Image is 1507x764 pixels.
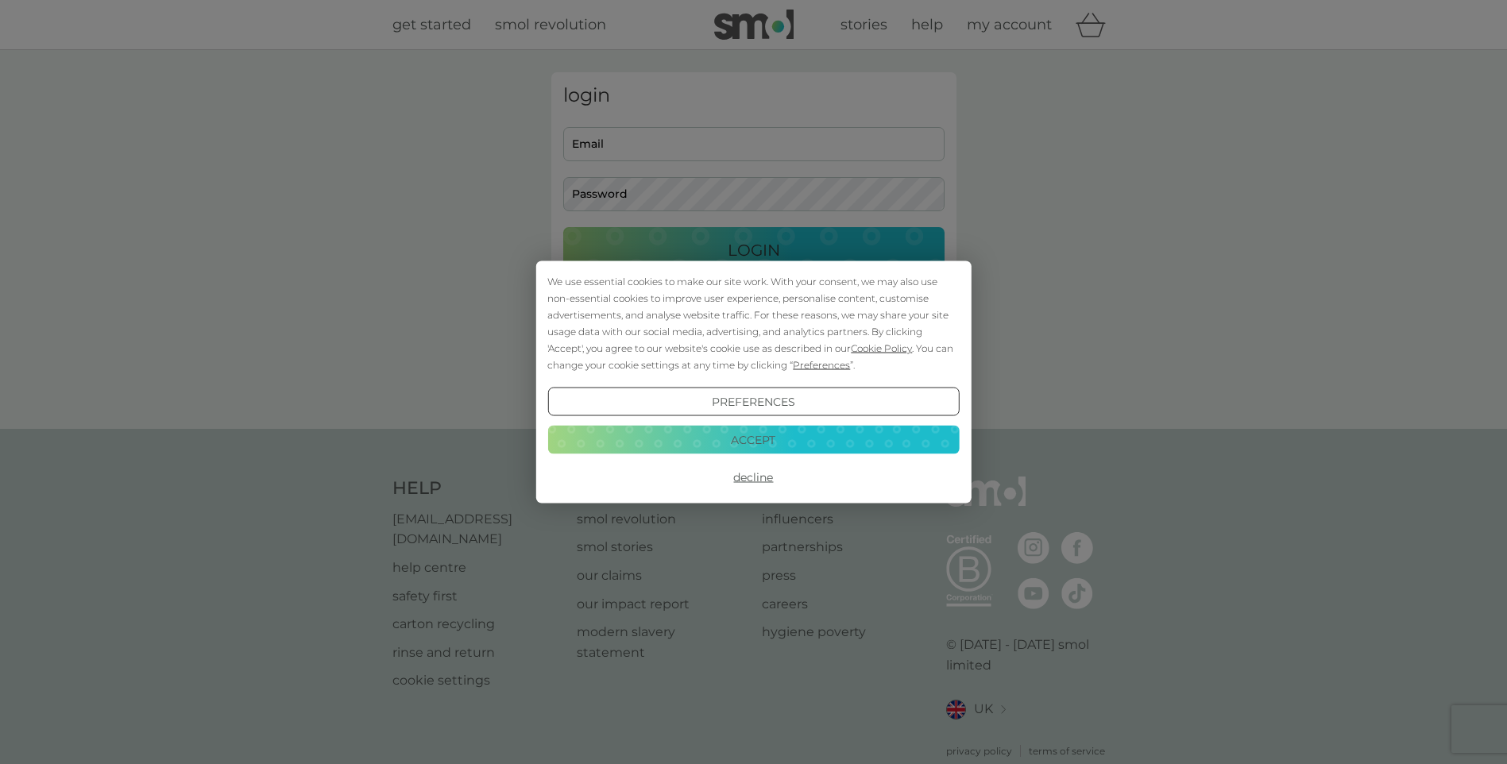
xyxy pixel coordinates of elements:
div: Cookie Consent Prompt [535,261,971,504]
button: Accept [547,425,959,453]
span: Cookie Policy [851,342,912,354]
span: Preferences [793,359,850,371]
button: Preferences [547,388,959,416]
div: We use essential cookies to make our site work. With your consent, we may also use non-essential ... [547,273,959,373]
button: Decline [547,463,959,492]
